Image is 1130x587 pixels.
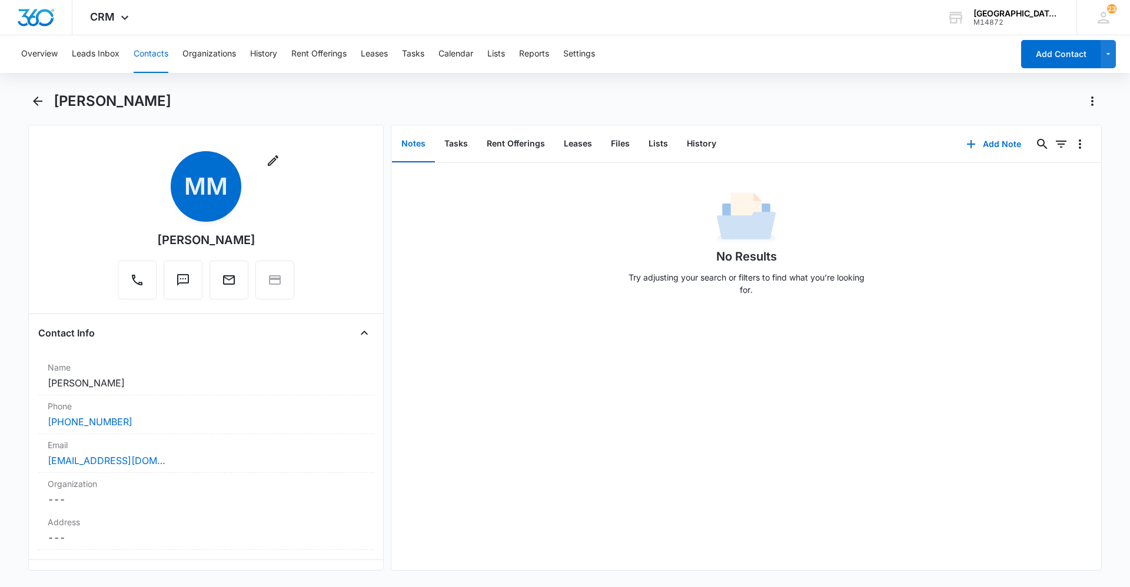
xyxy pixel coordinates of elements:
h1: No Results [716,248,777,265]
img: No Data [717,189,776,248]
button: Close [355,323,374,342]
button: Leads Inbox [72,35,119,73]
button: Leases [554,126,601,162]
div: account id [973,18,1059,26]
dd: --- [48,531,364,545]
a: Call [118,279,157,289]
button: Email [210,261,248,299]
div: Address--- [38,511,374,550]
button: Reports [519,35,549,73]
button: Back [28,92,46,111]
button: Lists [639,126,677,162]
h1: [PERSON_NAME] [54,92,171,110]
button: Overview [21,35,58,73]
div: Organization--- [38,473,374,511]
button: Calendar [438,35,473,73]
dd: [PERSON_NAME] [48,376,364,390]
label: Address [48,516,364,528]
label: Organization [48,478,364,490]
div: [PERSON_NAME] [157,231,255,249]
div: notifications count [1107,4,1116,14]
button: Call [118,261,157,299]
button: Rent Offerings [477,126,554,162]
label: Email [48,439,364,451]
button: Overflow Menu [1071,135,1089,154]
div: Name[PERSON_NAME] [38,356,374,395]
button: Organizations [182,35,236,73]
div: Email[EMAIL_ADDRESS][DOMAIN_NAME] [38,434,374,473]
label: Name [48,361,364,373]
label: Phone [48,400,364,412]
a: Email [210,279,248,289]
button: Tasks [402,35,424,73]
div: Phone[PHONE_NUMBER] [38,395,374,434]
span: 23 [1107,4,1116,14]
button: Notes [392,126,435,162]
button: Add Note [955,130,1033,158]
button: Lists [487,35,505,73]
button: History [250,35,277,73]
button: Search... [1033,135,1052,154]
span: MM [171,151,241,222]
button: Text [164,261,202,299]
a: [EMAIL_ADDRESS][DOMAIN_NAME] [48,453,165,468]
button: Files [601,126,639,162]
span: CRM [90,11,115,23]
button: Tasks [435,126,477,162]
div: account name [973,9,1059,18]
a: Text [164,279,202,289]
button: Rent Offerings [291,35,347,73]
button: Filters [1052,135,1071,154]
button: Actions [1083,92,1102,111]
button: Contacts [134,35,168,73]
dd: --- [48,492,364,506]
p: Try adjusting your search or filters to find what you’re looking for. [623,271,870,296]
button: Settings [563,35,595,73]
h4: Contact Info [38,326,95,340]
a: [PHONE_NUMBER] [48,415,132,429]
button: History [677,126,726,162]
button: Leases [361,35,388,73]
button: Add Contact [1021,40,1101,68]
